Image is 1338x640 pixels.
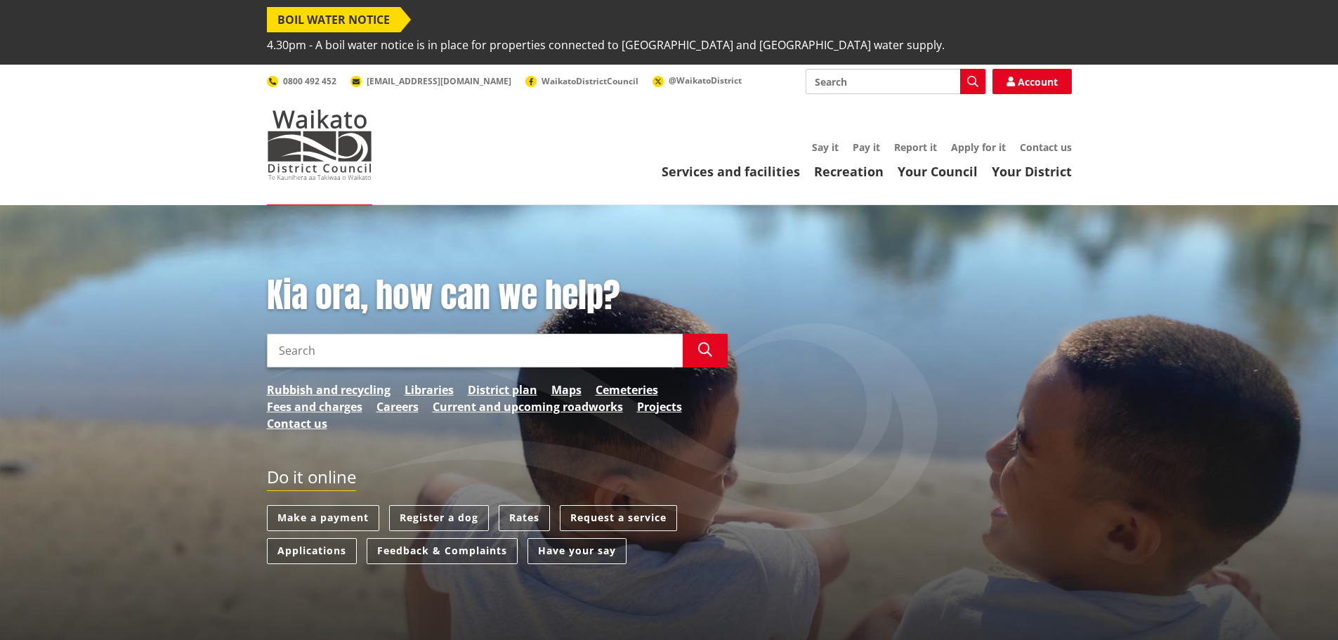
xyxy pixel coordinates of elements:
[669,74,742,86] span: @WaikatoDistrict
[267,334,683,367] input: Search input
[499,505,550,531] a: Rates
[267,381,391,398] a: Rubbish and recycling
[853,141,880,154] a: Pay it
[433,398,623,415] a: Current and upcoming roadworks
[992,69,1072,94] a: Account
[560,505,677,531] a: Request a service
[267,505,379,531] a: Make a payment
[596,381,658,398] a: Cemeteries
[992,163,1072,180] a: Your District
[376,398,419,415] a: Careers
[898,163,978,180] a: Your Council
[389,505,489,531] a: Register a dog
[951,141,1006,154] a: Apply for it
[806,69,985,94] input: Search input
[662,163,800,180] a: Services and facilities
[367,538,518,564] a: Feedback & Complaints
[267,7,400,32] span: BOIL WATER NOTICE
[267,415,327,432] a: Contact us
[894,141,937,154] a: Report it
[468,381,537,398] a: District plan
[283,75,336,87] span: 0800 492 452
[267,467,356,492] h2: Do it online
[267,398,362,415] a: Fees and charges
[637,398,682,415] a: Projects
[542,75,638,87] span: WaikatoDistrictCouncil
[1020,141,1072,154] a: Contact us
[551,381,582,398] a: Maps
[267,538,357,564] a: Applications
[812,141,839,154] a: Say it
[525,75,638,87] a: WaikatoDistrictCouncil
[267,110,372,180] img: Waikato District Council - Te Kaunihera aa Takiwaa o Waikato
[267,275,728,316] h1: Kia ora, how can we help?
[405,381,454,398] a: Libraries
[267,32,945,58] span: 4.30pm - A boil water notice is in place for properties connected to [GEOGRAPHIC_DATA] and [GEOGR...
[652,74,742,86] a: @WaikatoDistrict
[814,163,884,180] a: Recreation
[527,538,627,564] a: Have your say
[367,75,511,87] span: [EMAIL_ADDRESS][DOMAIN_NAME]
[350,75,511,87] a: [EMAIL_ADDRESS][DOMAIN_NAME]
[267,75,336,87] a: 0800 492 452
